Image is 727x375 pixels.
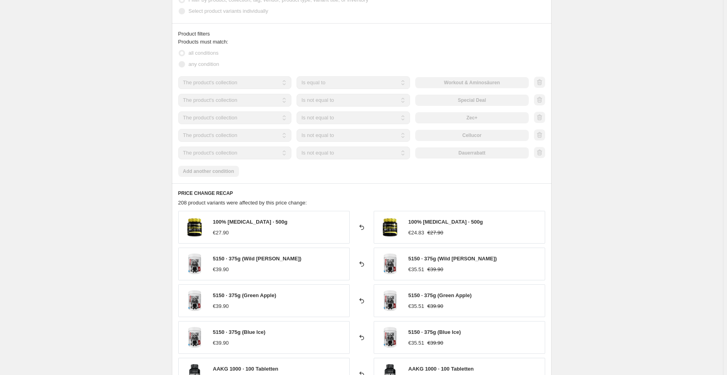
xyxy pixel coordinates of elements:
span: 5150 · 375g (Green Apple) [408,292,472,298]
span: 5150 · 375g (Green Apple) [213,292,276,298]
img: 5150-375g-5-nutrition_80x.png [183,289,207,313]
span: 5150 · 375g (Blue Ice) [408,329,461,335]
strike: €39.90 [427,266,443,274]
div: €24.83 [408,229,424,237]
div: €39.90 [213,302,229,310]
img: 5150-375g-5-nutrition_80x.png [378,325,402,349]
span: Products must match: [178,39,229,45]
span: 5150 · 375g (Blue Ice) [213,329,266,335]
strike: €39.90 [427,302,443,310]
img: 5150-375g-5-nutrition_80x.png [183,252,207,276]
span: 100% [MEDICAL_DATA] · 500g [408,219,483,225]
span: 5150 · 375g (Wild [PERSON_NAME]) [408,256,497,262]
span: 208 product variants were affected by this price change: [178,200,307,206]
div: Product filters [178,30,545,38]
span: all conditions [189,50,219,56]
span: 5150 · 375g (Wild [PERSON_NAME]) [213,256,302,262]
strike: €39.90 [427,339,443,347]
img: 5150-375g-5-nutrition_80x.png [378,289,402,313]
strike: €27.90 [427,229,443,237]
div: €35.51 [408,339,424,347]
div: €39.90 [213,266,229,274]
span: any condition [189,61,219,67]
div: €39.90 [213,339,229,347]
span: Select product variants individually [189,8,268,14]
div: €27.90 [213,229,229,237]
h6: PRICE CHANGE RECAP [178,190,545,196]
div: €35.51 [408,302,424,310]
span: AAKG 1000 · 100 Tabletten [213,366,279,372]
div: €35.51 [408,266,424,274]
img: 5150-375g-5-nutrition_80x.png [378,252,402,276]
img: 100-l-glutamine-500g-biotech-usa_80x.png [378,215,402,239]
img: 5150-375g-5-nutrition_80x.png [183,325,207,349]
img: 100-l-glutamine-500g-biotech-usa_80x.png [183,215,207,239]
span: AAKG 1000 · 100 Tabletten [408,366,474,372]
span: 100% [MEDICAL_DATA] · 500g [213,219,288,225]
